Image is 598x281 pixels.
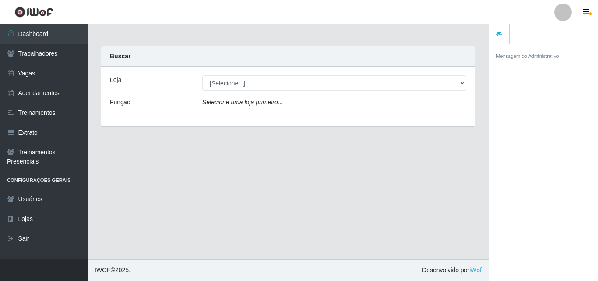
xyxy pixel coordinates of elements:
span: Desenvolvido por [422,266,482,275]
label: Loja [110,75,121,85]
label: Função [110,98,130,107]
i: Selecione uma loja primeiro... [202,99,283,106]
strong: Buscar [110,53,130,60]
img: CoreUI Logo [14,7,53,18]
small: Mensagem do Administrativo [496,53,559,59]
a: iWof [469,267,482,274]
span: © 2025 . [95,266,130,275]
span: IWOF [95,267,111,274]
